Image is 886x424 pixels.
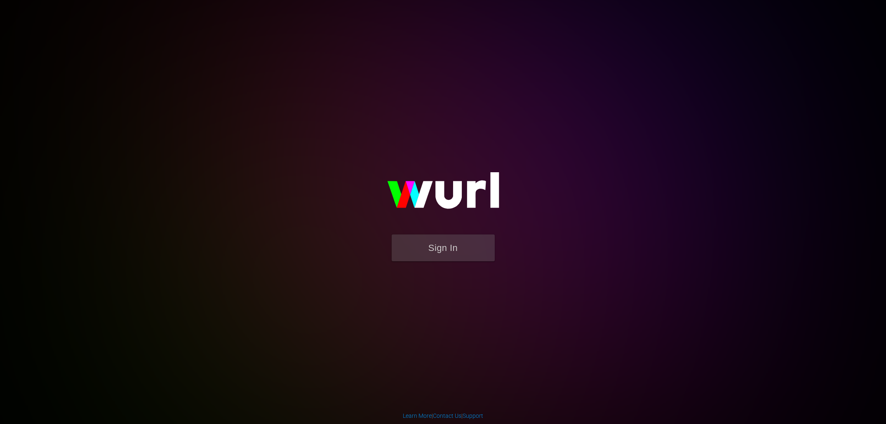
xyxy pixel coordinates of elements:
div: | | [403,412,483,420]
a: Support [463,412,483,419]
img: wurl-logo-on-black-223613ac3d8ba8fe6dc639794a292ebdb59501304c7dfd60c99c58986ef67473.svg [361,155,526,234]
button: Sign In [392,234,495,261]
a: Learn More [403,412,432,419]
a: Contact Us [433,412,461,419]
